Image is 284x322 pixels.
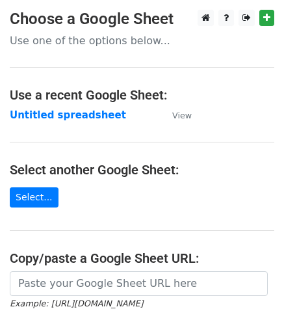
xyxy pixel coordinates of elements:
[10,271,268,296] input: Paste your Google Sheet URL here
[10,299,143,308] small: Example: [URL][DOMAIN_NAME]
[10,87,274,103] h4: Use a recent Google Sheet:
[10,162,274,178] h4: Select another Google Sheet:
[172,111,192,120] small: View
[10,250,274,266] h4: Copy/paste a Google Sheet URL:
[10,34,274,47] p: Use one of the options below...
[10,10,274,29] h3: Choose a Google Sheet
[10,187,58,208] a: Select...
[159,109,192,121] a: View
[10,109,126,121] a: Untitled spreadsheet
